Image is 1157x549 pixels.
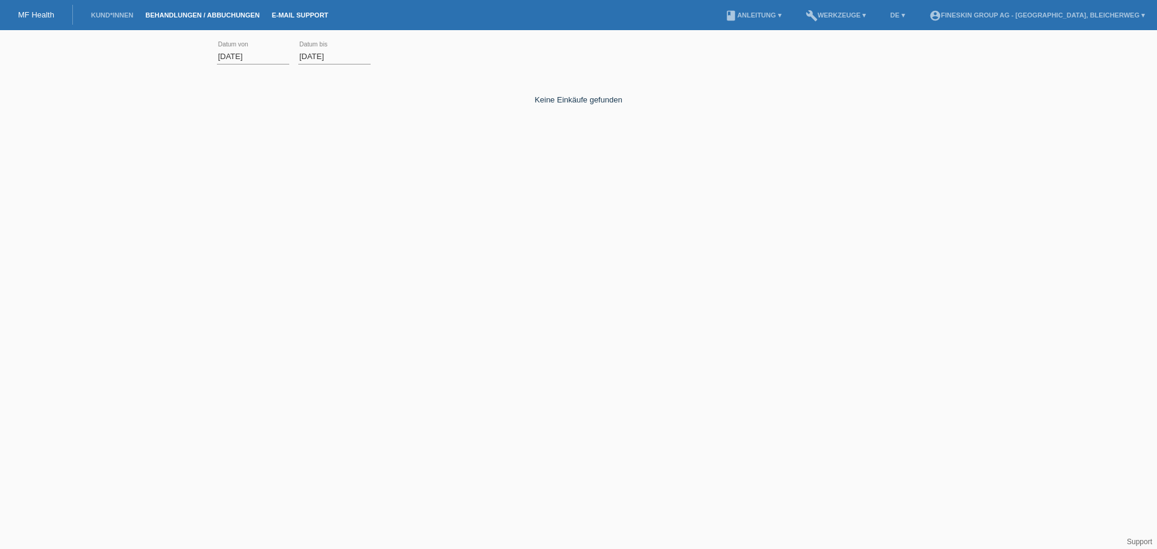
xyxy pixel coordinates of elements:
div: Keine Einkäufe gefunden [217,77,940,104]
a: MF Health [18,10,54,19]
i: account_circle [929,10,941,22]
i: book [725,10,737,22]
a: DE ▾ [884,11,911,19]
a: bookAnleitung ▾ [719,11,787,19]
a: Support [1127,538,1152,546]
a: account_circleFineSkin Group AG - [GEOGRAPHIC_DATA], Bleicherweg ▾ [923,11,1151,19]
i: build [806,10,818,22]
a: Kund*innen [85,11,139,19]
a: E-Mail Support [266,11,334,19]
a: Behandlungen / Abbuchungen [139,11,266,19]
a: buildWerkzeuge ▾ [800,11,873,19]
